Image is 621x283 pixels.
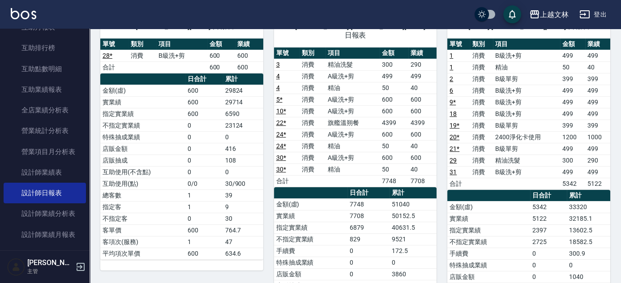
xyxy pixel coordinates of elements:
[325,94,380,105] td: A級洗+剪
[450,157,457,164] a: 29
[4,203,86,224] a: 設計師業績分析表
[276,61,280,68] a: 3
[408,94,437,105] td: 600
[447,213,530,224] td: 實業績
[493,166,560,178] td: B級洗+剪
[585,85,610,96] td: 499
[408,175,437,187] td: 7708
[347,222,390,233] td: 6879
[408,105,437,117] td: 600
[408,59,437,70] td: 290
[470,166,493,178] td: 消費
[325,59,380,70] td: 精油洗髮
[300,94,325,105] td: 消費
[567,271,610,283] td: 1040
[128,39,157,50] th: 類別
[447,236,530,248] td: 不指定實業績
[274,210,347,222] td: 實業績
[185,143,223,154] td: 0
[493,50,560,61] td: B級洗+剪
[390,210,437,222] td: 50152.5
[470,143,493,154] td: 消費
[493,73,560,85] td: B級單剪
[100,108,185,120] td: 指定實業績
[325,140,380,152] td: 精油
[450,75,453,82] a: 2
[530,224,567,236] td: 2397
[493,85,560,96] td: B級洗+剪
[156,39,207,50] th: 項目
[380,59,408,70] td: 300
[207,39,236,50] th: 金額
[380,105,408,117] td: 600
[207,61,236,73] td: 600
[185,85,223,96] td: 600
[185,213,223,224] td: 0
[585,61,610,73] td: 40
[300,70,325,82] td: 消費
[27,267,73,275] p: 主管
[223,143,263,154] td: 416
[408,163,437,175] td: 40
[185,73,223,85] th: 日合計
[223,213,263,224] td: 30
[530,259,567,271] td: 0
[325,82,380,94] td: 精油
[493,131,560,143] td: 2400淨化卡使用
[560,120,585,131] td: 399
[380,129,408,140] td: 600
[185,154,223,166] td: 0
[274,233,347,245] td: 不指定實業績
[560,178,585,189] td: 5342
[408,117,437,129] td: 4399
[300,140,325,152] td: 消費
[100,61,128,73] td: 合計
[447,39,470,50] th: 單號
[100,73,263,260] table: a dense table
[4,141,86,162] a: 營業項目月分析表
[300,152,325,163] td: 消費
[274,222,347,233] td: 指定實業績
[300,163,325,175] td: 消費
[300,129,325,140] td: 消費
[450,110,457,117] a: 18
[447,271,530,283] td: 店販金額
[408,70,437,82] td: 499
[380,140,408,152] td: 50
[4,38,86,58] a: 互助排行榜
[470,96,493,108] td: 消費
[325,152,380,163] td: A級洗+剪
[530,213,567,224] td: 5122
[300,105,325,117] td: 消費
[470,154,493,166] td: 消費
[390,233,437,245] td: 9521
[447,178,470,189] td: 合計
[347,233,390,245] td: 829
[235,50,263,61] td: 600
[4,245,86,266] a: 設計師排行榜
[585,178,610,189] td: 5122
[560,154,585,166] td: 300
[300,59,325,70] td: 消費
[223,224,263,236] td: 764.7
[408,129,437,140] td: 600
[235,61,263,73] td: 600
[300,117,325,129] td: 消費
[560,73,585,85] td: 399
[100,236,185,248] td: 客項次(服務)
[4,224,86,245] a: 設計師業績月報表
[560,131,585,143] td: 1200
[380,175,408,187] td: 7748
[585,143,610,154] td: 499
[560,96,585,108] td: 499
[185,108,223,120] td: 600
[493,120,560,131] td: B級單剪
[347,268,390,280] td: 0
[100,39,128,50] th: 單號
[585,131,610,143] td: 1000
[4,120,86,141] a: 營業統計分析表
[223,189,263,201] td: 39
[223,96,263,108] td: 29714
[560,166,585,178] td: 499
[274,47,437,187] table: a dense table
